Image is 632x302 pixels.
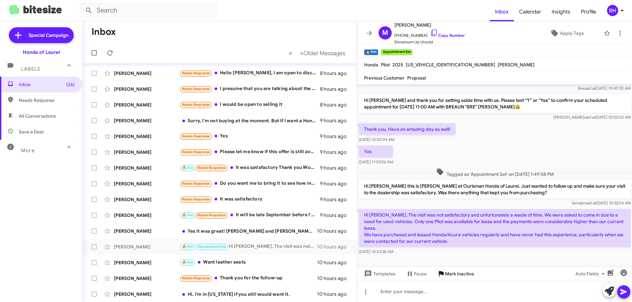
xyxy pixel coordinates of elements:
div: 9 hours ago [320,196,352,203]
span: Needs Response [19,97,75,104]
span: More [21,148,35,153]
div: [PERSON_NAME] [114,196,180,203]
span: [PERSON_NAME] [DATE] 10:55:02 AM [553,115,631,120]
div: [PERSON_NAME] [114,149,180,155]
span: « [289,49,292,57]
p: Hi [PERSON_NAME] and thank you for setting aside time with us. Please text “Y” or “Yes” to confir... [359,94,631,113]
div: 8 hours ago [320,86,352,92]
div: 10 hours ago [317,259,352,266]
span: Labels [21,66,40,72]
div: 10 hours ago [317,275,352,282]
p: Hi [PERSON_NAME] this is [PERSON_NAME] at Ourisman Honda of Laurel. Just wanted to follow up and ... [359,180,631,198]
div: [PERSON_NAME] [114,117,180,124]
span: Needs Response [182,276,210,280]
span: Inbox [19,81,75,88]
div: [PERSON_NAME] [114,244,180,250]
div: Please let me know if this offer is still available [180,148,320,156]
p: Yes [359,146,393,157]
div: [PERSON_NAME] [114,259,180,266]
span: Proposal [407,75,426,81]
div: 9 hours ago [320,133,352,140]
span: Honda [364,62,378,68]
span: M [382,28,388,38]
span: Special Campaign [29,32,68,38]
span: said at [584,115,595,120]
a: Special Campaign [9,27,74,43]
div: [PERSON_NAME] [114,275,180,282]
button: Previous [285,46,296,60]
div: Hi, I'm in [US_STATE] if you still would want it. [180,291,317,297]
a: Profile [576,2,601,21]
span: » [300,49,303,57]
div: [PERSON_NAME] [114,212,180,219]
span: 🔥 Hot [182,244,193,249]
span: Sender [DATE] 10:32:54 AM [572,200,631,205]
span: Showroom Up Unsold [394,39,465,45]
div: [PERSON_NAME] [114,180,180,187]
div: I presume that you are talking about the 2011 Pilot that was totaled in [DATE] rather than the 20... [180,85,320,93]
span: Needs Response [182,134,210,138]
div: RH [607,5,618,16]
span: [PHONE_NUMBER] [394,29,465,39]
div: 9 hours ago [320,180,352,187]
span: Needs Response [182,103,210,107]
button: Pause [401,268,432,280]
span: 🔥 Hot [182,260,193,265]
span: Appointment Set [197,244,226,249]
small: Appointment Set [381,49,412,55]
span: 2025 [392,62,403,68]
div: [PERSON_NAME] [114,228,180,234]
span: All Conversations [19,113,56,119]
div: Thank you for the follow-up [180,274,317,282]
span: 🔥 Hot [182,166,193,170]
div: Yes it was great! [PERSON_NAME] and [PERSON_NAME] were informative and nice. [180,228,317,234]
span: [US_VEHICLE_IDENTIFICATION_NUMBER] [406,62,495,68]
button: Apply Tags [533,27,600,39]
a: Calendar [514,2,546,21]
span: Needs Response [197,213,225,217]
div: It will be late September before I'm ready to sell [180,211,320,219]
span: 🔥 Hot [182,213,193,217]
span: Pause [414,268,427,280]
nav: Page navigation example [285,46,349,60]
span: Templates [363,268,395,280]
span: Needs Response [182,87,210,91]
div: Sorry, I'm not buying at the moment. But if I want a Honda, I will come back to you. [180,117,320,124]
span: Older Messages [303,50,345,57]
div: [PERSON_NAME] [114,102,180,108]
span: [DATE] 10:55:04 AM [359,137,394,142]
a: Copy Number [430,33,465,38]
div: Hi [PERSON_NAME], The visit was not satisfactory and unfortunately a waste of time. We were asked... [180,243,317,250]
div: It was satisfactory [180,196,320,203]
div: Hello [PERSON_NAME], I am open to discussing it. The financials would need to work out for me to ... [180,69,320,77]
div: 10 hours ago [317,228,352,234]
span: Save a Deal [19,128,43,135]
button: Templates [357,268,401,280]
div: Do you want me to bring it to see how much you guys offer me [180,180,320,187]
div: [PERSON_NAME] [114,291,180,297]
button: RH [601,5,625,16]
div: 8 hours ago [320,102,352,108]
div: [PERSON_NAME] [114,70,180,77]
div: [PERSON_NAME] [114,86,180,92]
a: Insights [546,2,576,21]
span: Previous Customer [364,75,405,81]
div: Honda of Laurel [23,49,60,56]
div: [PERSON_NAME] [114,133,180,140]
div: Want leather seats [180,259,317,266]
button: Mark Inactive [432,268,479,280]
div: 8 hours ago [320,70,352,77]
span: said at [585,200,596,205]
small: 🔥 Hot [364,49,378,55]
span: [PERSON_NAME] [394,21,465,29]
span: (26) [66,81,75,88]
span: said at [584,86,595,91]
span: Pilot [381,62,390,68]
div: I would be open to selling it [180,101,320,108]
span: [DATE] 10:53:38 AM [359,249,393,254]
span: Tagged as 'Appointment Set' on [DATE] 1:49:58 PM [434,168,556,177]
span: Mark Inactive [445,268,474,280]
div: 9 hours ago [320,149,352,155]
